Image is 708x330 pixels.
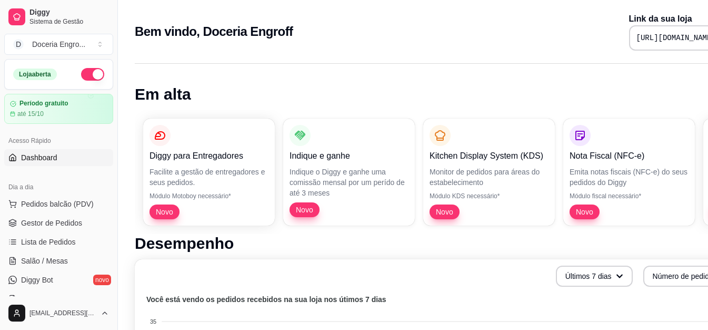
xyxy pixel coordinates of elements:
[4,179,113,196] div: Dia a dia
[32,39,85,50] div: Doceria Engro ...
[81,68,104,81] button: Alterar Status
[4,234,113,250] a: Lista de Pedidos
[570,167,689,188] p: Emita notas fiscais (NFC-e) do seus pedidos do Diggy
[135,23,293,40] h2: Bem vindo, Doceria Engroff
[21,256,68,266] span: Salão / Mesas
[21,199,94,209] span: Pedidos balcão (PDV)
[13,39,24,50] span: D
[29,17,109,26] span: Sistema de Gestão
[149,192,268,200] p: Módulo Motoboy necessário*
[13,69,57,80] div: Loja aberta
[149,167,268,188] p: Facilite a gestão de entregadores e seus pedidos.
[21,218,82,228] span: Gestor de Pedidos
[19,100,68,108] article: Período gratuito
[21,237,76,247] span: Lista de Pedidos
[21,275,53,285] span: Diggy Bot
[570,150,689,162] p: Nota Fiscal (NFC-e)
[4,196,113,212] button: Pedidos balcão (PDV)
[17,110,44,118] article: até 15/10
[4,132,113,149] div: Acesso Rápido
[4,4,113,30] a: DiggySistema de Gestão
[283,119,415,226] button: Indique e ganheIndique o Diggy e ganhe uma comissão mensal por um perído de até 3 mesesNovo
[570,192,689,200] p: Módulo fiscal necessário*
[4,149,113,166] a: Dashboard
[149,150,268,162] p: Diggy para Entregadores
[4,253,113,269] a: Salão / Mesas
[290,167,408,198] p: Indique o Diggy e ganhe uma comissão mensal por um perído de até 3 meses
[292,205,317,215] span: Novo
[430,167,549,188] p: Monitor de pedidos para áreas do estabelecimento
[4,300,113,326] button: [EMAIL_ADDRESS][DOMAIN_NAME]
[29,8,109,17] span: Diggy
[152,207,177,217] span: Novo
[4,271,113,288] a: Diggy Botnovo
[146,295,386,304] text: Você está vendo os pedidos recebidos na sua loja nos útimos 7 dias
[4,215,113,231] a: Gestor de Pedidos
[4,290,113,307] a: KDS
[423,119,555,226] button: Kitchen Display System (KDS)Monitor de pedidos para áreas do estabelecimentoMódulo KDS necessário...
[572,207,597,217] span: Novo
[430,150,549,162] p: Kitchen Display System (KDS)
[290,150,408,162] p: Indique e ganhe
[21,294,36,304] span: KDS
[4,34,113,55] button: Select a team
[432,207,457,217] span: Novo
[563,119,695,226] button: Nota Fiscal (NFC-e)Emita notas fiscais (NFC-e) do seus pedidos do DiggyMódulo fiscal necessário*Novo
[21,152,57,163] span: Dashboard
[430,192,549,200] p: Módulo KDS necessário*
[150,318,156,325] tspan: 35
[4,94,113,124] a: Período gratuitoaté 15/10
[29,309,96,317] span: [EMAIL_ADDRESS][DOMAIN_NAME]
[556,266,633,287] button: Últimos 7 dias
[143,119,275,226] button: Diggy para EntregadoresFacilite a gestão de entregadores e seus pedidos.Módulo Motoboy necessário...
